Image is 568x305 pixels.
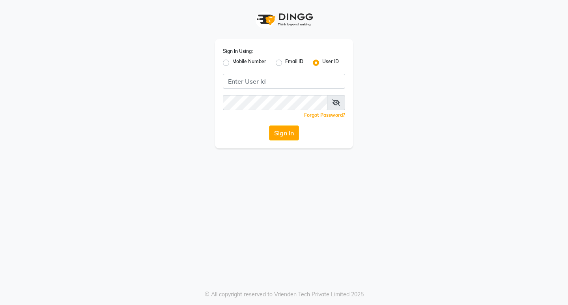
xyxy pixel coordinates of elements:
label: Email ID [285,58,303,67]
img: logo1.svg [252,8,316,31]
label: Mobile Number [232,58,266,67]
button: Sign In [269,125,299,140]
label: User ID [322,58,339,67]
label: Sign In Using: [223,48,253,55]
input: Username [223,95,327,110]
a: Forgot Password? [304,112,345,118]
input: Username [223,74,345,89]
